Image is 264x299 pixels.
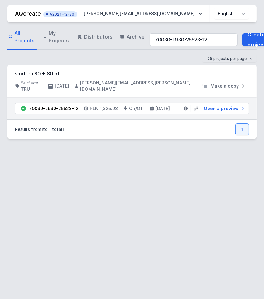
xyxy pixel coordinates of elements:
p: Results from to , total [15,126,64,133]
span: My Projects [49,29,70,44]
a: My Projects [42,24,71,50]
h4: [DATE] [156,105,170,112]
a: Archive [118,24,146,50]
span: 1 [41,127,43,132]
a: All Projects [7,24,37,50]
h4: PLN 1,325.93 [90,105,118,112]
button: v2024-12-30 [43,10,77,17]
span: Open a preview [204,105,239,112]
a: AQcreate [15,10,41,17]
span: Make a copy [210,83,239,89]
h4: Surface TRU [21,80,42,92]
span: All Projects [14,29,36,44]
a: 1 [235,123,249,135]
button: [PERSON_NAME][EMAIL_ADDRESS][DOMAIN_NAME] [79,8,207,19]
span: 1 [48,127,50,132]
span: v2024-12-30 [46,12,74,17]
span: Distributors [84,33,112,41]
input: Search among projects and versions... [150,33,238,46]
a: Distributors [76,24,113,50]
h4: [PERSON_NAME][EMAIL_ADDRESS][PERSON_NAME][DOMAIN_NAME] [80,80,194,92]
h4: On/Off [129,105,144,112]
a: Open a preview [201,105,246,112]
button: Make a copy [199,80,249,92]
span: 1 [62,127,64,132]
span: Archive [127,33,145,41]
select: Choose language [214,8,249,19]
h3: smd tru 80 + 80 nt [15,70,249,77]
h4: [DATE] [55,83,69,89]
div: 70030-L930-25523-12 [29,105,79,112]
